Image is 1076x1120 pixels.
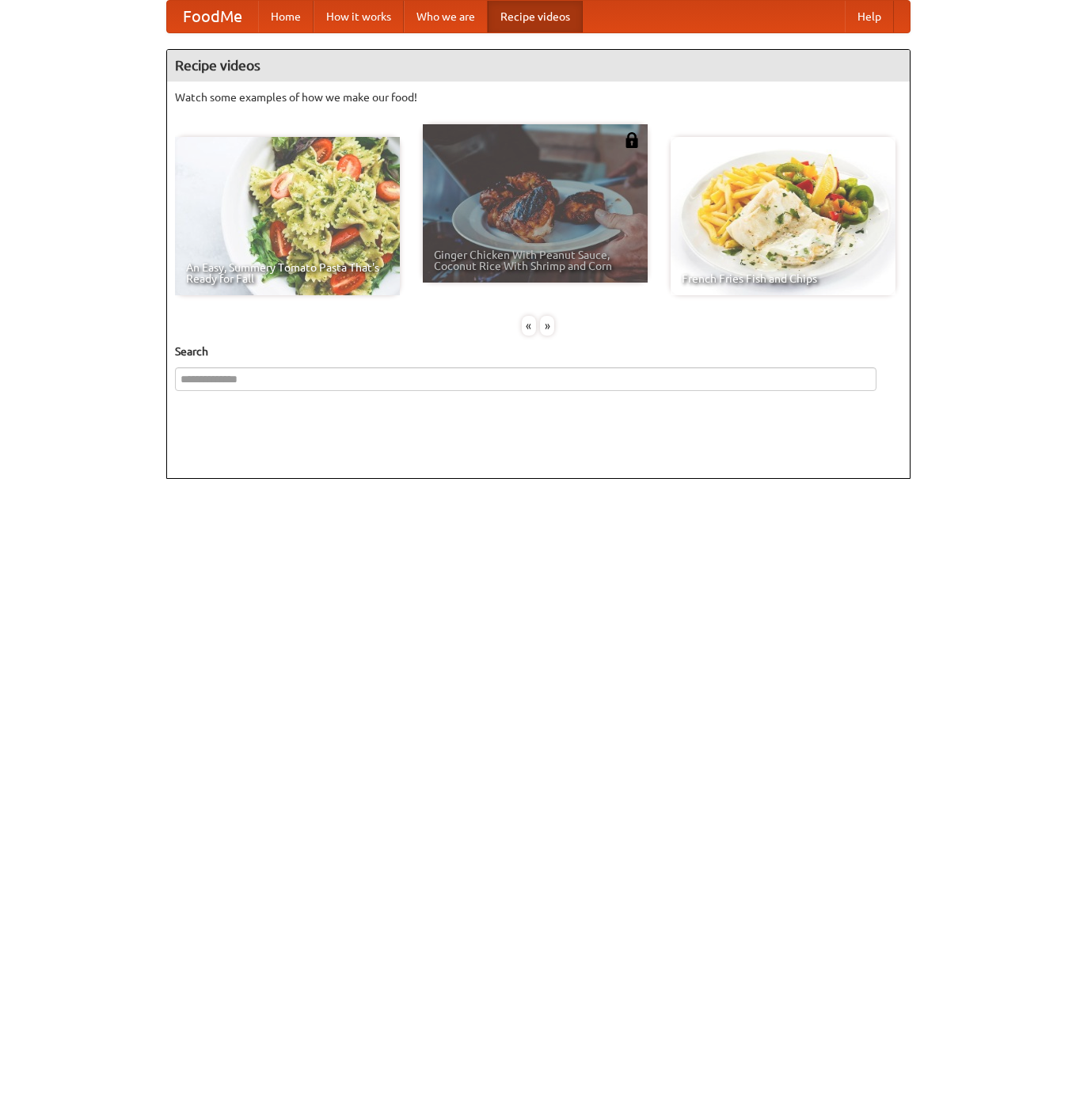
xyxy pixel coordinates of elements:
p: Watch some examples of how we make our food! [175,89,902,105]
h5: Search [175,344,902,359]
a: FoodMe [167,1,258,32]
div: « [522,316,536,336]
span: French Fries Fish and Chips [682,273,884,284]
a: How it works [314,1,404,32]
a: Who we are [404,1,488,32]
span: An Easy, Summery Tomato Pasta That's Ready for Fall [186,262,389,284]
a: Help [845,1,894,32]
img: 483408.png [624,132,640,148]
a: French Fries Fish and Chips [671,137,895,295]
a: Home [258,1,314,32]
h4: Recipe videos [167,50,910,82]
div: » [540,316,554,336]
a: An Easy, Summery Tomato Pasta That's Ready for Fall [175,137,400,295]
a: Recipe videos [488,1,583,32]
